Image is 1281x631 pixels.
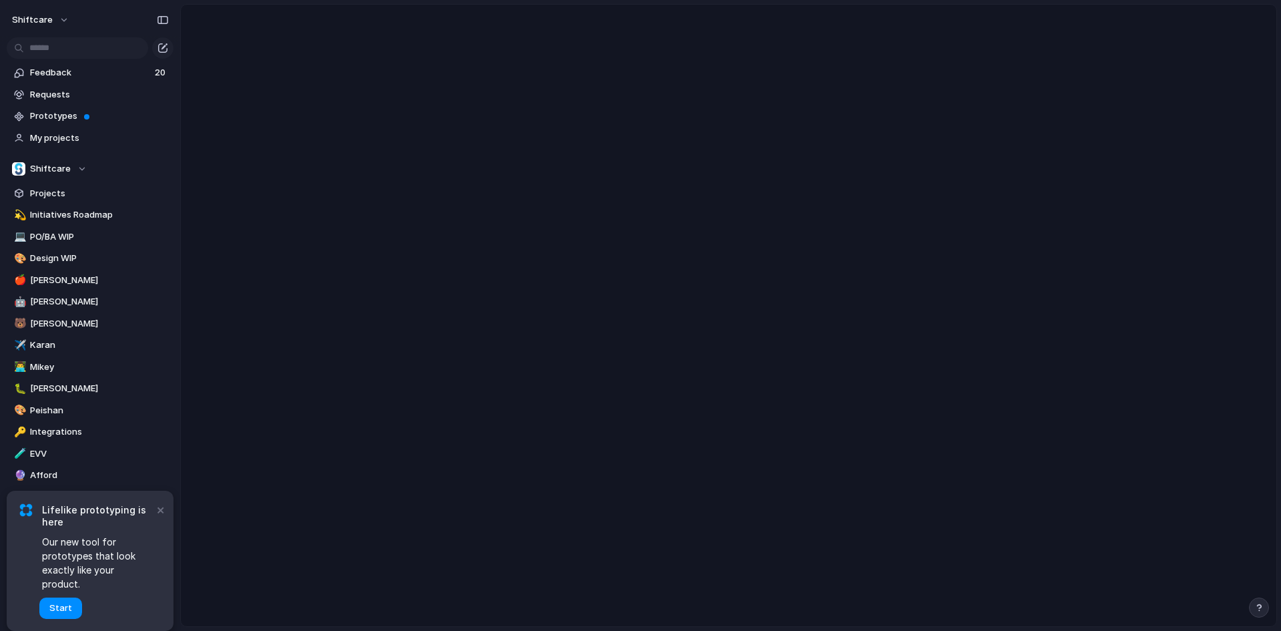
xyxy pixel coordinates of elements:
span: Peishan [30,404,169,417]
span: Feedback [30,66,151,79]
button: 💫 [12,208,25,222]
div: ✈️ [14,338,23,353]
div: 🔮 [14,468,23,483]
a: 🤖[PERSON_NAME] [7,292,173,312]
a: ✈️Karan [7,335,173,355]
a: 🎨Peishan [7,401,173,421]
div: 🐻 [14,316,23,331]
button: ✈️ [12,339,25,352]
button: Start [39,598,82,619]
div: 💫 [14,208,23,223]
button: 💻 [12,230,25,244]
a: 🧪EVV [7,444,173,464]
div: 👨‍💻 [14,359,23,375]
span: Our new tool for prototypes that look exactly like your product. [42,535,153,591]
div: 🔑 [14,425,23,440]
div: 🎨 [14,251,23,266]
div: 🐛 [14,381,23,397]
a: 👨‍💻Mikey [7,357,173,377]
span: Karan [30,339,169,352]
button: 🐛 [12,382,25,395]
div: 💻 [14,229,23,244]
a: Feedback20 [7,63,173,83]
button: 👨‍💻 [12,361,25,374]
a: 🐛[PERSON_NAME] [7,379,173,399]
span: Afford [30,469,169,482]
button: Shiftcare [7,159,173,179]
span: [PERSON_NAME] [30,295,169,308]
a: Projects [7,184,173,204]
button: shiftcare [6,9,76,31]
span: Lifelike prototyping is here [42,504,153,528]
span: Prototypes [30,110,169,123]
div: 🧒 [14,489,23,505]
div: 🧪 [14,446,23,461]
span: Projects [30,187,169,200]
span: Initiatives Roadmap [30,208,169,222]
a: 💻PO/BA WIP [7,227,173,247]
button: 🔮 [12,469,25,482]
a: 🎨Design WIP [7,248,173,268]
span: Requests [30,88,169,101]
button: 🐻 [12,317,25,331]
span: Design WIP [30,252,169,265]
a: Requests [7,85,173,105]
span: [PERSON_NAME] [30,274,169,287]
span: shiftcare [12,13,53,27]
span: Start [49,602,72,615]
span: 20 [155,66,168,79]
a: 🔑Integrations [7,422,173,442]
button: 🍎 [12,274,25,287]
div: 🎨 [14,403,23,418]
span: Shiftcare [30,162,71,176]
span: [PERSON_NAME] [30,382,169,395]
div: 🍎 [14,272,23,288]
span: EVV [30,447,169,461]
div: 🤖 [14,294,23,310]
button: 🤖 [12,295,25,308]
a: 🍎[PERSON_NAME] [7,270,173,290]
button: Dismiss [152,501,168,517]
button: 🔑 [12,425,25,439]
span: My projects [30,132,169,145]
a: 🔮Afford [7,465,173,485]
button: 🧪 [12,447,25,461]
span: [PERSON_NAME] [30,317,169,331]
span: Integrations [30,425,169,439]
a: 💫Initiatives Roadmap [7,205,173,225]
a: My projects [7,128,173,148]
span: Mikey [30,361,169,374]
span: PO/BA WIP [30,230,169,244]
button: 🎨 [12,252,25,265]
a: Prototypes [7,106,173,126]
a: 🐻[PERSON_NAME] [7,314,173,334]
a: 🧒EHCA [7,487,173,507]
button: 🎨 [12,404,25,417]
